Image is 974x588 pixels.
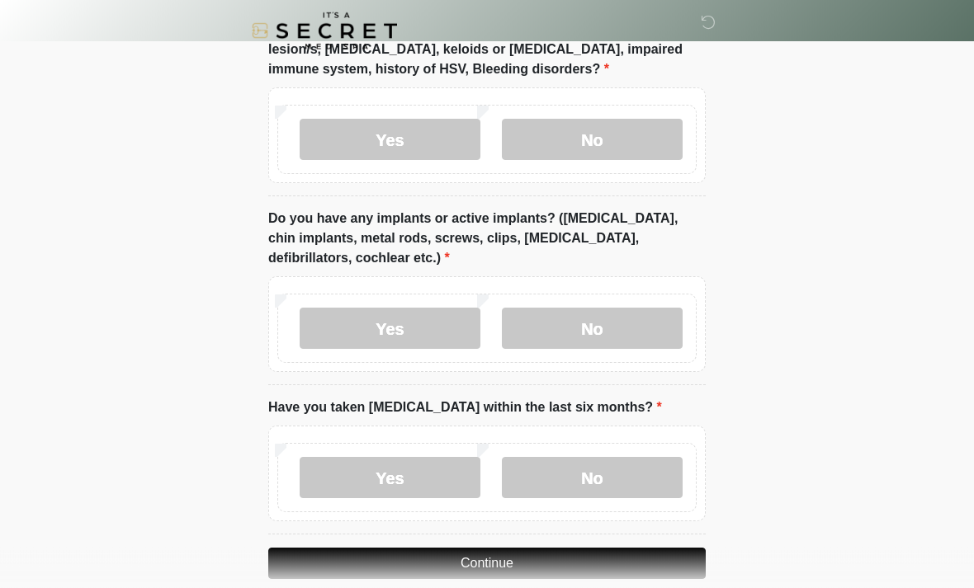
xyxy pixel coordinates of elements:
label: Have you taken [MEDICAL_DATA] within the last six months? [268,398,662,418]
label: No [502,120,683,161]
img: It's A Secret Med Spa Logo [252,12,397,49]
label: Do you have any implants or active implants? ([MEDICAL_DATA], chin implants, metal rods, screws, ... [268,209,706,269]
label: No [502,458,683,499]
label: Yes [300,458,480,499]
button: Continue [268,548,706,580]
label: Yes [300,120,480,161]
label: Yes [300,308,480,350]
label: No [502,308,683,350]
